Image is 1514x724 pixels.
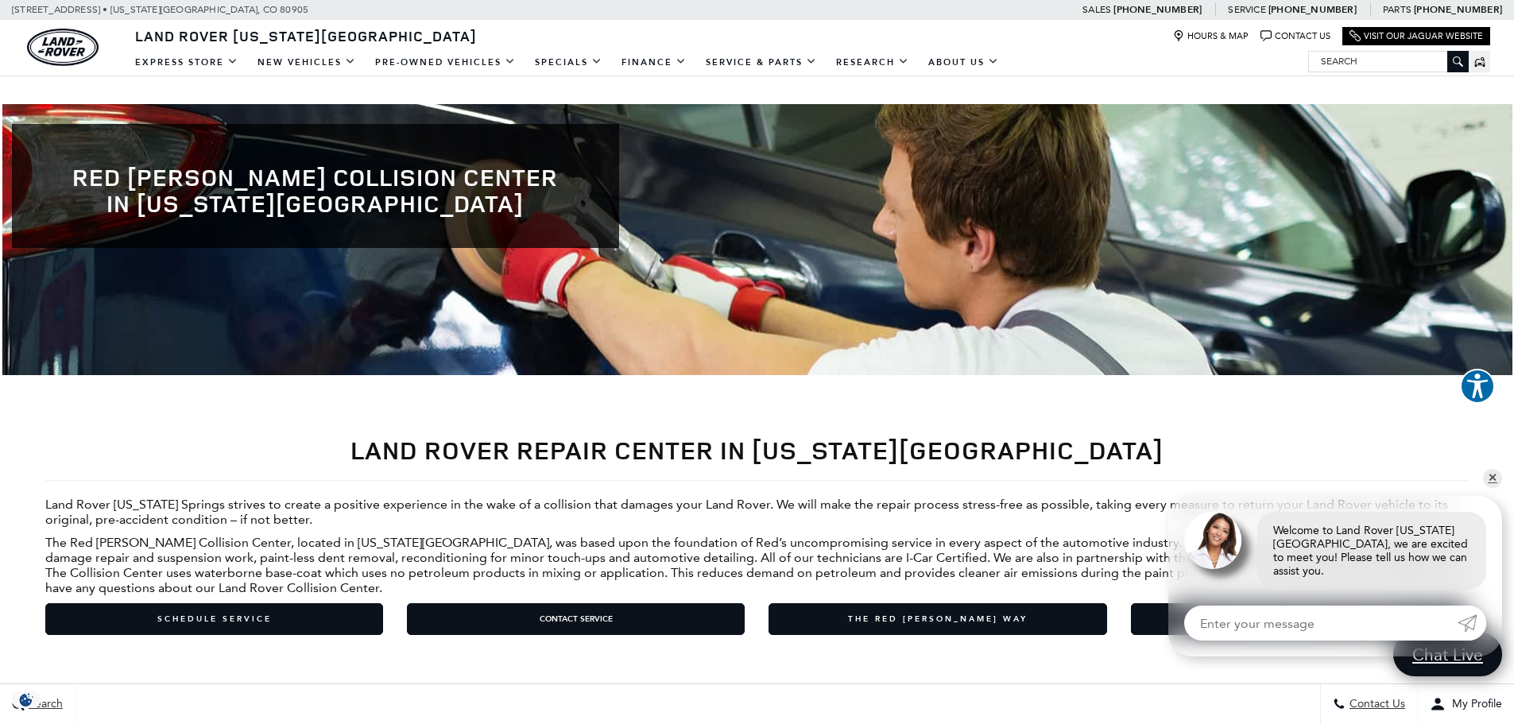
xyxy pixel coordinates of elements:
[27,29,99,66] a: land-rover
[1082,4,1111,15] span: Sales
[45,603,383,635] a: SCHEDULE SERVICE
[1131,603,1469,635] a: Red [PERSON_NAME] Collision
[126,48,1009,76] nav: Main Navigation
[525,48,612,76] a: Specials
[1349,30,1483,42] a: Visit Our Jaguar Website
[1460,369,1495,407] aside: Accessibility Help Desk
[1414,3,1502,16] a: [PHONE_NUMBER]
[696,48,827,76] a: Service & Parts
[8,691,45,708] section: Click to Open Cookie Consent Modal
[1184,606,1458,641] input: Enter your message
[1257,512,1486,590] div: Welcome to Land Rover [US_STATE][GEOGRAPHIC_DATA], we are excited to meet you! Please tell us how...
[1446,698,1502,711] span: My Profile
[1460,369,1495,404] button: Explore your accessibility options
[1113,3,1202,16] a: [PHONE_NUMBER]
[1260,30,1330,42] a: Contact Us
[45,497,1469,527] p: Land Rover [US_STATE] Springs strives to create a positive experience in the wake of a collision ...
[1418,684,1514,724] button: Open user profile menu
[1268,3,1357,16] a: [PHONE_NUMBER]
[407,603,745,635] button: Contact Service
[45,535,1469,595] p: The Red [PERSON_NAME] Collision Center, located in [US_STATE][GEOGRAPHIC_DATA], was based upon th...
[135,26,477,45] span: Land Rover [US_STATE][GEOGRAPHIC_DATA]
[612,48,696,76] a: Finance
[1228,4,1265,15] span: Service
[126,48,248,76] a: EXPRESS STORE
[126,26,486,45] a: Land Rover [US_STATE][GEOGRAPHIC_DATA]
[1458,606,1486,641] a: Submit
[8,691,45,708] img: Opt-Out Icon
[27,29,99,66] img: Land Rover
[827,48,919,76] a: Research
[919,48,1009,76] a: About Us
[1346,698,1405,711] span: Contact Us
[1184,512,1241,569] img: Agent profile photo
[12,4,308,15] a: [STREET_ADDRESS] • [US_STATE][GEOGRAPHIC_DATA], CO 80905
[1309,52,1468,71] input: Search
[1383,4,1411,15] span: Parts
[45,436,1469,464] h2: Land Rover Repair Center in [US_STATE][GEOGRAPHIC_DATA]
[1173,30,1249,42] a: Hours & Map
[769,603,1106,635] a: The Red [PERSON_NAME] Way
[248,48,366,76] a: New Vehicles
[36,164,595,216] h1: Red [PERSON_NAME] Collision Center in [US_STATE][GEOGRAPHIC_DATA]
[366,48,525,76] a: Pre-Owned Vehicles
